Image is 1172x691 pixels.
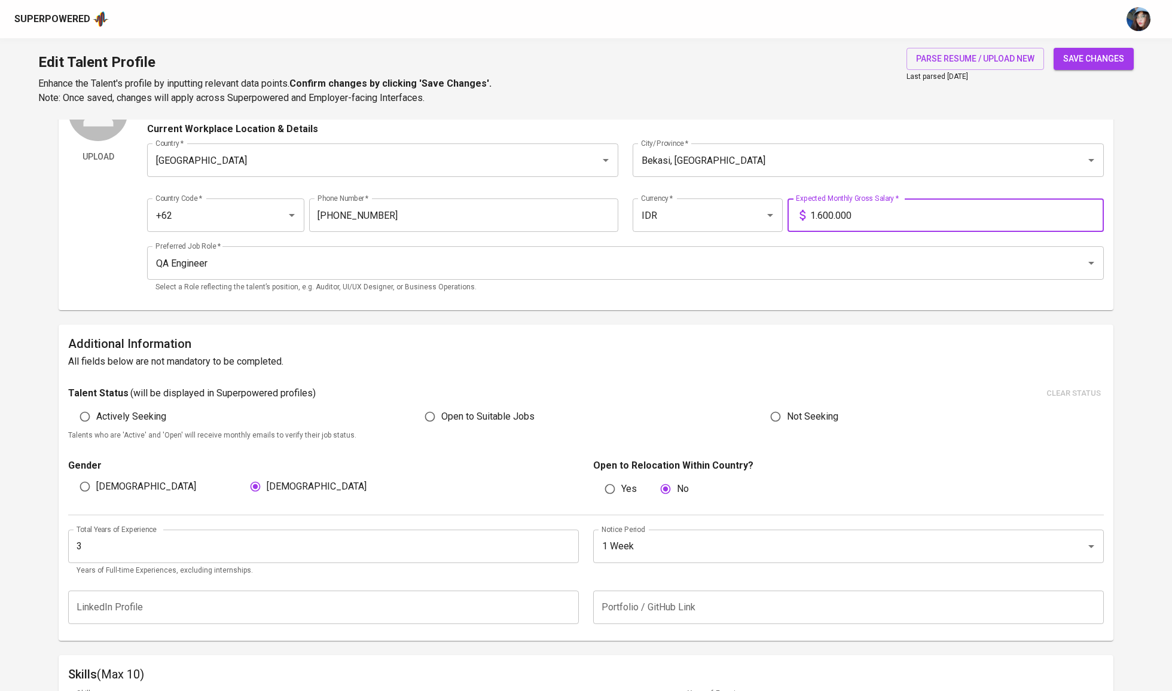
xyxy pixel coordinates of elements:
p: Enhance the Talent's profile by inputting relevant data points. Note: Once saved, changes will ap... [38,77,492,105]
p: Gender [68,458,579,473]
h6: Skills [68,665,1104,684]
a: Superpoweredapp logo [14,10,109,28]
span: [DEMOGRAPHIC_DATA] [267,479,367,494]
span: (Max 10) [97,667,144,681]
button: Open [1083,152,1100,169]
button: Open [283,207,300,224]
span: Last parsed [DATE] [907,72,968,81]
button: Open [597,152,614,169]
h6: Additional Information [68,334,1104,353]
button: parse resume / upload new [907,48,1044,70]
b: Confirm changes by clicking 'Save Changes'. [289,78,492,89]
span: Open to Suitable Jobs [441,409,535,424]
p: Years of Full-time Experiences, excluding internships. [77,565,570,577]
h1: Edit Talent Profile [38,48,492,77]
span: Yes [621,482,637,496]
h6: All fields below are not mandatory to be completed. [68,353,1104,370]
button: Open [1083,538,1100,555]
p: Talents who are 'Active' and 'Open' will receive monthly emails to verify their job status. [68,430,1104,442]
div: Superpowered [14,13,90,26]
span: Actively Seeking [96,409,166,424]
p: ( will be displayed in Superpowered profiles ) [130,386,316,400]
span: Upload [73,149,123,164]
button: Open [762,207,779,224]
span: parse resume / upload new [916,51,1034,66]
span: No [677,482,689,496]
p: Select a Role reflecting the talent’s position, e.g. Auditor, UI/UX Designer, or Business Operati... [155,282,1095,293]
img: app logo [93,10,109,28]
span: save changes [1063,51,1124,66]
button: Open [1083,255,1100,271]
button: save changes [1054,48,1134,70]
button: Upload [68,146,128,168]
p: Current Workplace Location & Details [147,122,318,136]
span: [DEMOGRAPHIC_DATA] [96,479,196,494]
p: Talent Status [68,386,129,400]
img: diazagista@glints.com [1127,7,1150,31]
span: Not Seeking [787,409,838,424]
p: Open to Relocation Within Country? [593,458,1104,473]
